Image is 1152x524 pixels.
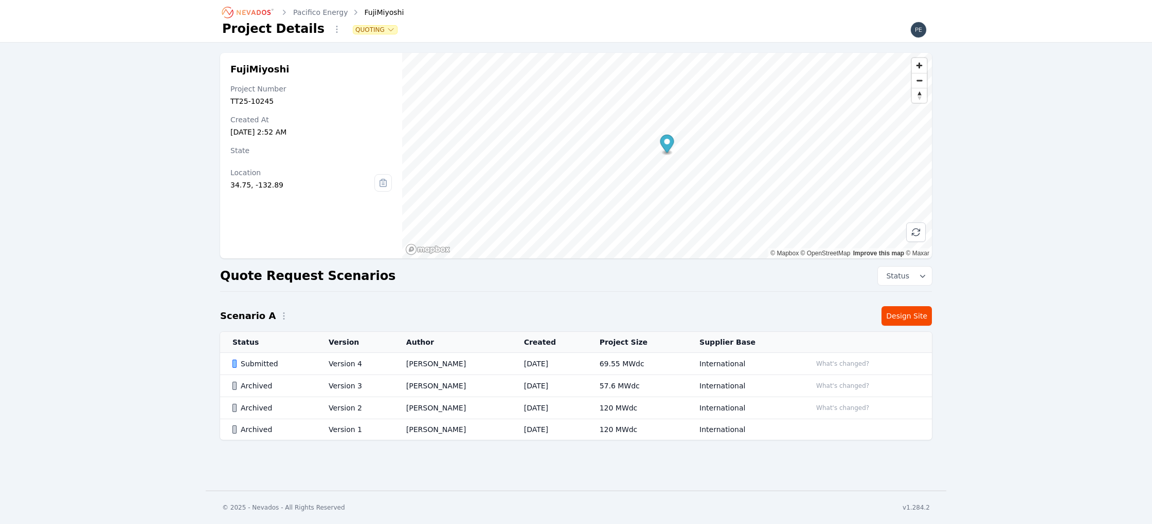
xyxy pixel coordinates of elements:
[687,353,799,375] td: International
[587,375,687,397] td: 57.6 MWdc
[220,419,932,440] tr: ArchivedVersion 1[PERSON_NAME][DATE]120 MWdcInternational
[587,332,687,353] th: Project Size
[316,332,394,353] th: Version
[687,375,799,397] td: International
[293,7,348,17] a: Pacifico Energy
[687,332,799,353] th: Supplier Base
[812,380,874,391] button: What's changed?
[853,250,904,257] a: Improve this map
[232,403,311,413] div: Archived
[316,375,394,397] td: Version 3
[912,73,927,88] span: Zoom out
[220,332,316,353] th: Status
[222,4,404,21] nav: Breadcrumb
[230,63,392,76] h2: FujiMiyoshi
[770,250,799,257] a: Mapbox
[587,419,687,440] td: 120 MWdc
[878,267,932,285] button: Status
[316,397,394,419] td: Version 2
[316,353,394,375] td: Version 4
[230,96,392,106] div: TT25-10245
[394,375,512,397] td: [PERSON_NAME]
[587,397,687,419] td: 120 MWdc
[232,381,311,391] div: Archived
[220,309,276,323] h2: Scenario A
[230,167,374,178] div: Location
[230,145,392,156] div: State
[394,419,512,440] td: [PERSON_NAME]
[230,84,392,94] div: Project Number
[394,353,512,375] td: [PERSON_NAME]
[587,353,687,375] td: 69.55 MWdc
[316,419,394,440] td: Version 1
[882,271,909,281] span: Status
[405,244,451,255] a: Mapbox homepage
[220,397,932,419] tr: ArchivedVersion 2[PERSON_NAME][DATE]120 MWdcInternationalWhat's changed?
[402,53,932,258] canvas: Map
[912,88,927,103] button: Reset bearing to north
[910,22,927,38] img: peter@zentered.co
[222,21,325,37] h1: Project Details
[906,250,929,257] a: Maxar
[220,268,395,284] h2: Quote Request Scenarios
[232,424,311,435] div: Archived
[353,26,397,34] button: Quoting
[512,375,587,397] td: [DATE]
[660,135,674,156] div: Map marker
[801,250,851,257] a: OpenStreetMap
[512,353,587,375] td: [DATE]
[220,353,932,375] tr: SubmittedVersion 4[PERSON_NAME][DATE]69.55 MWdcInternationalWhat's changed?
[912,58,927,73] button: Zoom in
[812,358,874,369] button: What's changed?
[512,332,587,353] th: Created
[687,419,799,440] td: International
[230,115,392,125] div: Created At
[230,127,392,137] div: [DATE] 2:52 AM
[394,332,512,353] th: Author
[232,359,311,369] div: Submitted
[912,73,927,88] button: Zoom out
[230,180,374,190] div: 34.75, -132.89
[903,503,930,512] div: v1.284.2
[812,402,874,414] button: What's changed?
[222,503,345,512] div: © 2025 - Nevados - All Rights Reserved
[394,397,512,419] td: [PERSON_NAME]
[512,419,587,440] td: [DATE]
[350,7,404,17] div: FujiMiyoshi
[220,375,932,397] tr: ArchivedVersion 3[PERSON_NAME][DATE]57.6 MWdcInternationalWhat's changed?
[881,306,932,326] a: Design Site
[687,397,799,419] td: International
[512,397,587,419] td: [DATE]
